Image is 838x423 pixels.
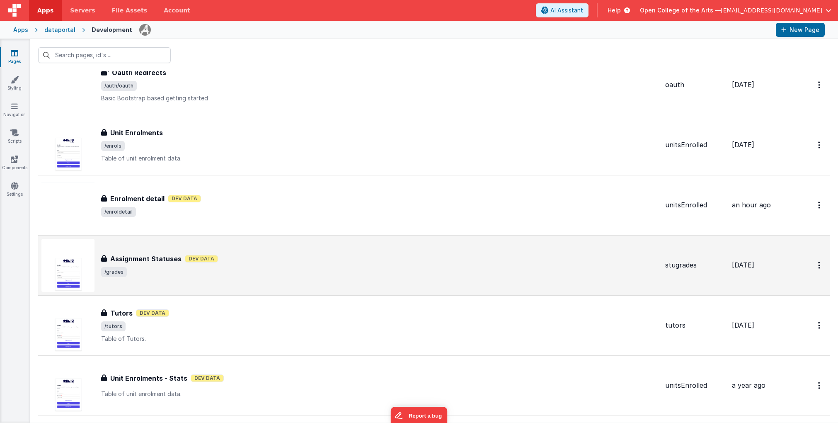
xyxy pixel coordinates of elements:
[101,94,659,102] p: Basic Bootstrap based getting started
[13,26,28,34] div: Apps
[110,128,163,138] h3: Unit Enrolments
[665,140,725,150] div: unitsEnrolled
[813,76,826,93] button: Options
[101,81,137,91] span: /auth/oauth
[665,260,725,270] div: stugrades
[813,136,826,153] button: Options
[70,6,95,15] span: Servers
[732,141,754,149] span: [DATE]
[640,6,721,15] span: Open College of the Arts —
[101,390,659,398] p: Table of unit enrolment data.
[101,207,136,217] span: /enroldetail
[44,26,75,34] div: dataportal
[732,321,754,329] span: [DATE]
[813,317,826,334] button: Options
[110,254,182,264] h3: Assignment Statuses
[732,80,754,89] span: [DATE]
[185,255,218,263] span: Dev Data
[536,3,589,17] button: AI Assistant
[112,6,148,15] span: File Assets
[92,26,132,34] div: Development
[776,23,825,37] button: New Page
[136,309,169,317] span: Dev Data
[112,68,166,78] h3: Oauth Redirects
[191,374,224,382] span: Dev Data
[550,6,583,15] span: AI Assistant
[665,200,725,210] div: unitsEnrolled
[38,47,171,63] input: Search pages, id's ...
[101,141,125,151] span: /enrols
[608,6,621,15] span: Help
[721,6,822,15] span: [EMAIL_ADDRESS][DOMAIN_NAME]
[101,154,659,163] p: Table of unit enrolment data.
[101,335,659,343] p: Table of Tutors.
[168,195,201,202] span: Dev Data
[139,24,151,36] img: bf26fad4277e54b97a3ef47a1094f052
[101,321,126,331] span: /tutors
[732,381,765,389] span: a year ago
[732,261,754,269] span: [DATE]
[732,201,771,209] span: an hour ago
[665,381,725,390] div: unitsEnrolled
[813,257,826,274] button: Options
[110,373,187,383] h3: Unit Enrolments - Stats
[665,80,725,90] div: oauth
[813,377,826,394] button: Options
[101,267,127,277] span: /grades
[37,6,53,15] span: Apps
[665,321,725,330] div: tutors
[640,6,831,15] button: Open College of the Arts — [EMAIL_ADDRESS][DOMAIN_NAME]
[110,194,165,204] h3: Enrolment detail
[813,197,826,214] button: Options
[110,308,133,318] h3: Tutors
